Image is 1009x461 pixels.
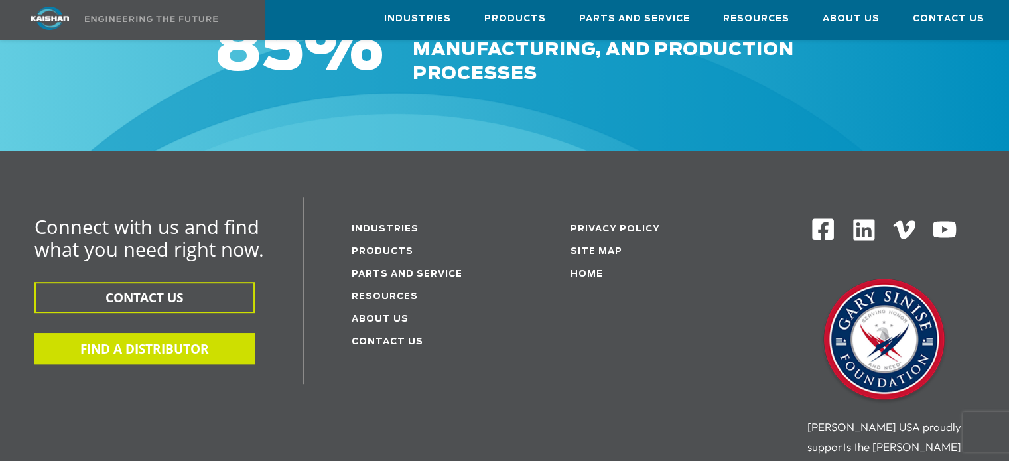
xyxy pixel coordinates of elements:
[352,225,419,233] a: Industries
[579,11,690,27] span: Parts and Service
[913,1,984,36] a: Contact Us
[352,315,409,324] a: About Us
[34,282,255,313] button: CONTACT US
[723,1,789,36] a: Resources
[823,1,880,36] a: About Us
[413,17,794,82] span: vertically integrated design, manufacturing, and production processes
[484,1,546,36] a: Products
[352,293,418,301] a: Resources
[723,11,789,27] span: Resources
[818,275,951,407] img: Gary Sinise Foundation
[893,220,915,239] img: Vimeo
[34,333,255,364] button: FIND A DISTRIBUTOR
[571,225,660,233] a: Privacy Policy
[384,11,451,27] span: Industries
[352,270,462,279] a: Parts and service
[823,11,880,27] span: About Us
[913,11,984,27] span: Contact Us
[571,270,603,279] a: Home
[811,217,835,241] img: Facebook
[352,247,413,256] a: Products
[571,247,622,256] a: Site Map
[215,21,304,82] span: 85
[851,217,877,243] img: Linkedin
[352,338,423,346] a: Contact Us
[304,21,383,82] span: %
[931,217,957,243] img: Youtube
[85,16,218,22] img: Engineering the future
[384,1,451,36] a: Industries
[579,1,690,36] a: Parts and Service
[34,214,264,262] span: Connect with us and find what you need right now.
[484,11,546,27] span: Products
